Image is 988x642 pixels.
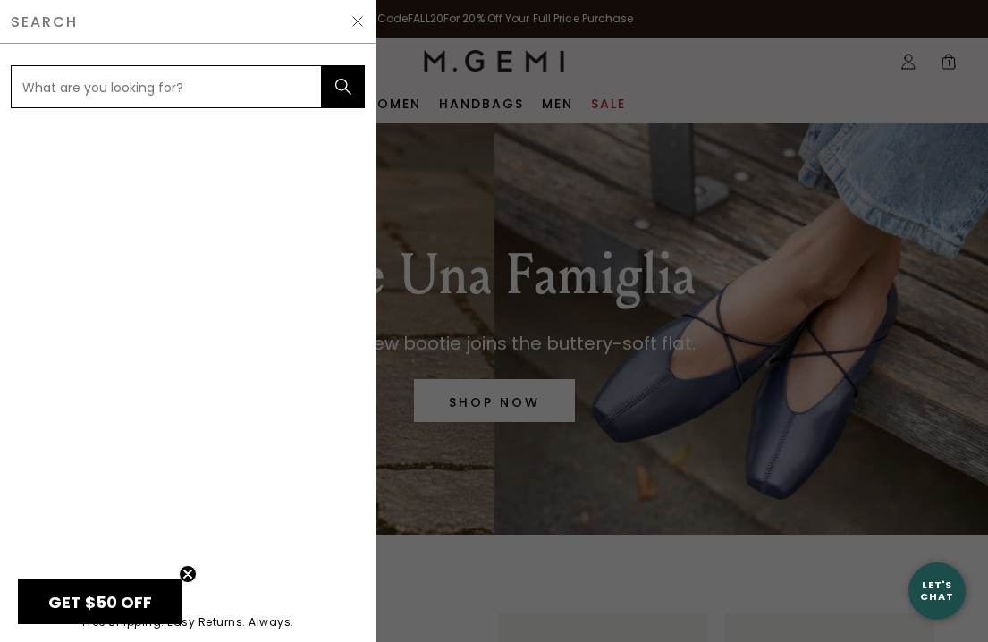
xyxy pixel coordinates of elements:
[179,565,197,583] button: Close teaser
[11,65,322,108] input: What are you looking for?
[908,579,966,602] div: Let's Chat
[48,591,152,613] span: GET $50 OFF
[11,15,78,29] span: Search
[350,14,365,29] img: Hide Slider
[18,579,182,624] div: GET $50 OFFClose teaser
